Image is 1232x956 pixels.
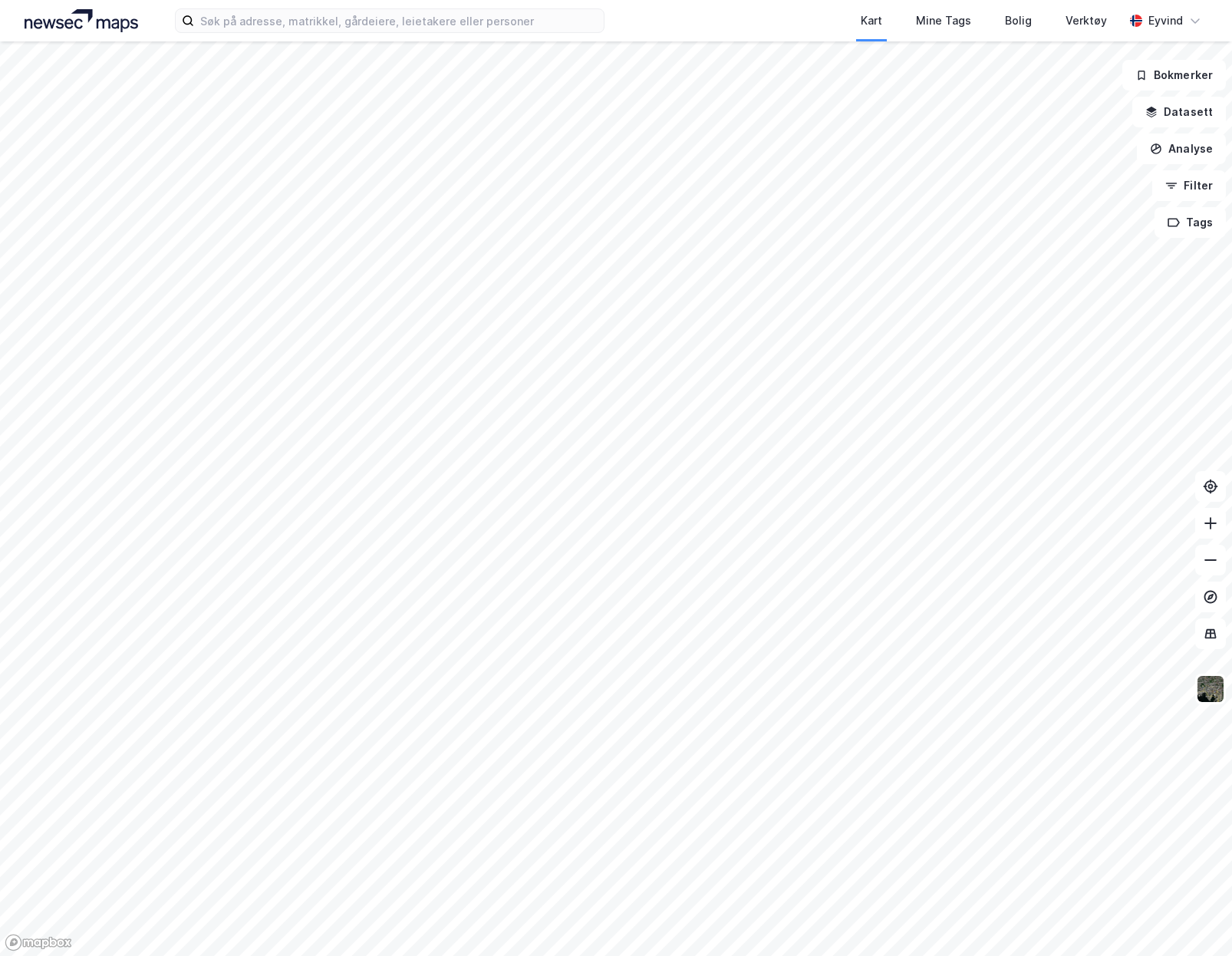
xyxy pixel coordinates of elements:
div: Verktøy [1066,12,1107,30]
input: Søk på adresse, matrikkel, gårdeiere, leietakere eller personer [194,9,604,32]
button: Filter [1152,170,1226,201]
button: Datasett [1132,97,1226,127]
img: logo.a4113a55bc3d86da70a041830d287a7e.svg [25,9,138,32]
div: Bolig [1005,12,1032,30]
img: 9k= [1196,674,1225,704]
button: Analyse [1137,134,1226,164]
div: Kart [861,12,882,30]
a: Mapbox homepage [5,934,72,951]
iframe: Chat Widget [1155,882,1232,956]
button: Bokmerker [1122,60,1226,91]
div: Mine Tags [916,12,971,30]
div: Eyvind [1148,12,1183,30]
div: Kontrollprogram for chat [1155,882,1232,956]
button: Tags [1155,207,1226,238]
